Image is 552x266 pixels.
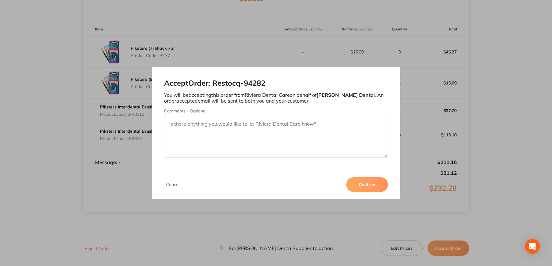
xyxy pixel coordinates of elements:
label: Comments - Optional [164,108,388,113]
button: Cancel [164,182,181,187]
b: [PERSON_NAME] Dental [316,92,375,98]
button: Confirm [346,177,388,192]
div: Open Intercom Messenger [525,239,540,254]
h2: Accept Order: Restocq- 94282 [164,79,388,88]
p: You will be accepting this order from Riviera Dental Care on behalf of . An order accepted email ... [164,92,388,104]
